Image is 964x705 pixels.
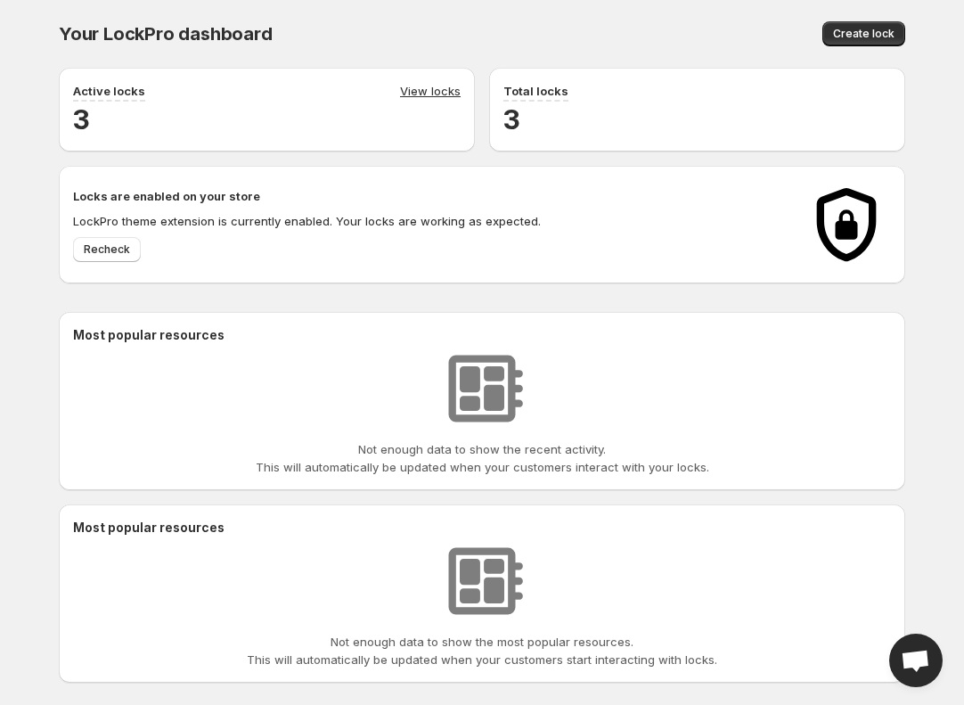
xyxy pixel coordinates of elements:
a: View locks [400,82,461,102]
p: Not enough data to show the recent activity. This will automatically be updated when your custome... [256,440,709,476]
h2: Most popular resources [73,519,891,537]
a: Open chat [889,634,943,687]
h2: Most popular resources [73,326,891,344]
span: Your LockPro dashboard [59,23,273,45]
span: Recheck [84,242,130,257]
p: LockPro theme extension is currently enabled. Your locks are working as expected. [73,212,784,230]
img: No resources found [437,537,527,626]
p: Total locks [503,82,568,100]
h2: 3 [73,102,461,137]
h2: Locks are enabled on your store [73,187,784,205]
span: Create lock [833,27,895,41]
p: Not enough data to show the most popular resources. This will automatically be updated when your ... [247,633,717,668]
button: Recheck [73,237,141,262]
p: Active locks [73,82,145,100]
button: Create lock [822,21,905,46]
h2: 3 [503,102,891,137]
img: No resources found [437,344,527,433]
